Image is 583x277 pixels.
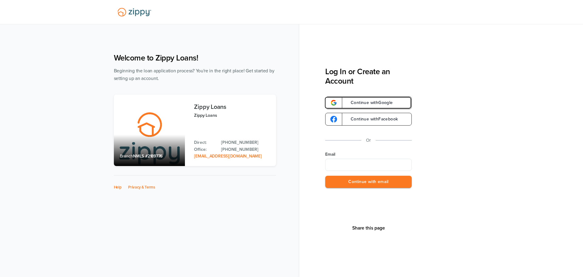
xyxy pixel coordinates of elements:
a: Office Phone: 512-975-2947 [221,146,270,153]
p: Or [366,137,371,144]
button: Share This Page [350,225,387,231]
a: Help [114,185,122,190]
span: Branch [120,154,133,159]
span: Continue with Facebook [345,117,398,121]
p: Direct: [194,139,215,146]
h3: Zippy Loans [194,104,270,110]
img: Lender Logo [114,5,155,19]
img: google-logo [330,99,337,106]
a: Privacy & Terms [128,185,155,190]
p: Zippy Loans [194,112,270,119]
a: Email Address: zippyguide@zippymh.com [194,154,261,159]
input: Email Address [325,159,412,171]
span: NMLS #2189776 [133,154,162,159]
span: Beginning the loan application process? You're in the right place! Get started by setting up an a... [114,68,274,81]
label: Email [325,151,412,158]
span: Continue with Google [345,101,393,105]
p: Office: [194,146,215,153]
button: Continue with email [325,176,412,188]
h3: Log In or Create an Account [325,67,412,86]
img: google-logo [330,116,337,123]
h1: Welcome to Zippy Loans! [114,53,276,63]
a: google-logoContinue withFacebook [325,113,412,126]
a: Direct Phone: 512-975-2947 [221,139,270,146]
a: google-logoContinue withGoogle [325,96,412,109]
